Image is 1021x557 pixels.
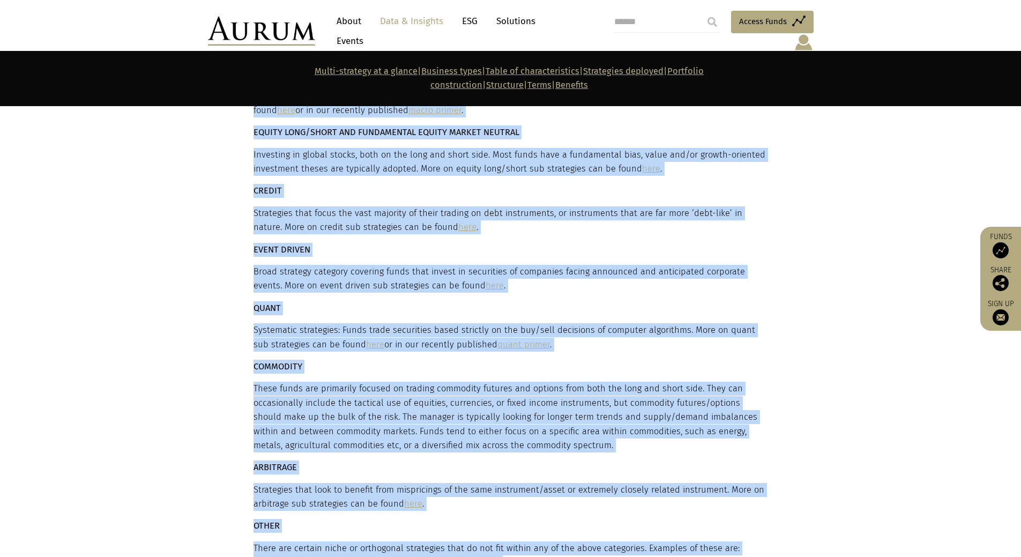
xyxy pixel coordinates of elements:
img: Share this post [993,275,1009,291]
a: here [404,499,422,509]
div: Share [986,266,1016,291]
strong: ARBITRAGE [254,462,297,472]
a: Data & Insights [375,11,449,31]
img: Aurum [208,17,315,46]
strong: CREDIT [254,185,282,196]
a: Business types [421,66,482,76]
a: Solutions [491,11,541,31]
a: here [486,280,504,291]
img: Access Funds [993,242,1009,258]
a: macro primer [408,105,461,115]
span: Access Funds [739,15,787,28]
a: Strategies deployed [583,66,664,76]
a: here [366,339,384,350]
p: Strategies that focus the vast majority of their trading on debt instruments, or instruments that... [254,206,765,235]
strong: | [552,80,555,90]
a: Table of characteristics [486,66,579,76]
img: Sign up to our newsletter [993,309,1009,325]
a: here [642,164,660,174]
strong: EVENT DRIVEN [254,244,310,255]
img: account-icon.svg [794,33,814,51]
p: These funds are primarily focused on trading commodity futures and options from both the long and... [254,382,765,452]
a: Funds [986,232,1016,258]
a: here [458,222,476,232]
a: Events [331,31,363,51]
a: here [277,105,295,115]
strong: QUANT [254,303,281,313]
a: Benefits [555,80,588,90]
input: Submit [702,11,723,33]
p: Strategies that look to benefit from mispricings of the same instrument/asset or extremely closel... [254,483,765,511]
p: Broad strategy category covering funds that invest in securities of companies facing announced an... [254,265,765,293]
a: About [331,11,367,31]
a: Terms [527,80,552,90]
strong: | | | | | | [315,66,704,90]
a: Multi-strategy at a glance [315,66,418,76]
a: ESG [457,11,483,31]
a: Sign up [986,299,1016,325]
p: Investing in global stocks, both on the long and short side. Most funds have a fundamental bias, ... [254,148,765,176]
strong: COMMODITY [254,361,302,372]
a: Structure [486,80,524,90]
strong: OTHER [254,521,280,531]
strong: EQUITY LONG/SHORT AND FUNDAMENTAL EQUITY MARKET NEUTRAL [254,127,519,137]
a: Access Funds [731,11,814,33]
p: Systematic strategies: Funds trade securities based strictly on the buy/sell decisions of compute... [254,323,765,352]
a: quant primer [497,339,550,350]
